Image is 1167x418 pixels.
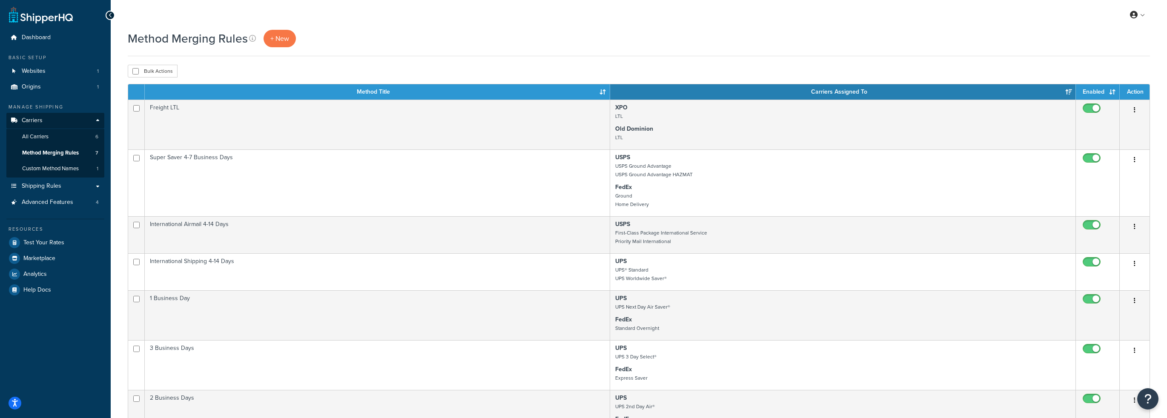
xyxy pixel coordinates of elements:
[615,403,655,410] small: UPS 2nd Day Air®
[6,30,104,46] a: Dashboard
[6,195,104,210] a: Advanced Features 4
[615,365,632,374] strong: FedEx
[96,199,99,206] span: 4
[6,54,104,61] div: Basic Setup
[615,257,627,266] strong: UPS
[22,34,51,41] span: Dashboard
[6,266,104,282] a: Analytics
[6,178,104,194] a: Shipping Rules
[6,63,104,79] a: Websites 1
[22,183,61,190] span: Shipping Rules
[615,266,667,282] small: UPS® Standard UPS Worldwide Saver®
[23,286,51,294] span: Help Docs
[97,165,98,172] span: 1
[1120,84,1150,100] th: Action
[615,324,659,332] small: Standard Overnight
[615,153,630,162] strong: USPS
[1137,388,1158,409] button: Open Resource Center
[22,68,46,75] span: Websites
[615,192,649,208] small: Ground Home Delivery
[615,162,693,178] small: USPS Ground Advantage USPS Ground Advantage HAZMAT
[6,63,104,79] li: Websites
[6,161,104,177] a: Custom Method Names 1
[6,79,104,95] li: Origins
[145,216,610,253] td: International Airmail 4-14 Days
[6,113,104,129] a: Carriers
[6,282,104,298] a: Help Docs
[6,161,104,177] li: Custom Method Names
[145,100,610,149] td: Freight LTL
[6,79,104,95] a: Origins 1
[615,103,628,112] strong: XPO
[264,30,296,47] a: + New
[6,251,104,266] a: Marketplace
[128,30,248,47] h1: Method Merging Rules
[6,226,104,233] div: Resources
[22,117,43,124] span: Carriers
[6,145,104,161] li: Method Merging Rules
[9,6,73,23] a: ShipperHQ Home
[6,113,104,178] li: Carriers
[615,124,653,133] strong: Old Dominion
[145,290,610,340] td: 1 Business Day
[615,353,657,361] small: UPS 3 Day Select®
[615,374,648,382] small: Express Saver
[6,195,104,210] li: Advanced Features
[128,65,178,77] button: Bulk Actions
[22,165,79,172] span: Custom Method Names
[615,229,707,245] small: First-Class Package International Service Priority Mail International
[615,134,623,141] small: LTL
[97,68,99,75] span: 1
[6,145,104,161] a: Method Merging Rules 7
[23,239,64,246] span: Test Your Rates
[22,199,73,206] span: Advanced Features
[615,344,627,352] strong: UPS
[6,103,104,111] div: Manage Shipping
[615,183,632,192] strong: FedEx
[145,253,610,290] td: International Shipping 4-14 Days
[615,315,632,324] strong: FedEx
[270,34,289,43] span: + New
[610,84,1076,100] th: Carriers Assigned To: activate to sort column ascending
[615,294,627,303] strong: UPS
[95,149,98,157] span: 7
[22,133,49,140] span: All Carriers
[615,112,623,120] small: LTL
[97,83,99,91] span: 1
[145,84,610,100] th: Method Title: activate to sort column ascending
[23,271,47,278] span: Analytics
[6,235,104,250] a: Test Your Rates
[22,149,79,157] span: Method Merging Rules
[615,393,627,402] strong: UPS
[95,133,98,140] span: 6
[615,303,670,311] small: UPS Next Day Air Saver®
[145,149,610,216] td: Super Saver 4-7 Business Days
[6,129,104,145] li: All Carriers
[23,255,55,262] span: Marketplace
[22,83,41,91] span: Origins
[6,129,104,145] a: All Carriers 6
[145,340,610,390] td: 3 Business Days
[615,220,630,229] strong: USPS
[1076,84,1120,100] th: Enabled: activate to sort column ascending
